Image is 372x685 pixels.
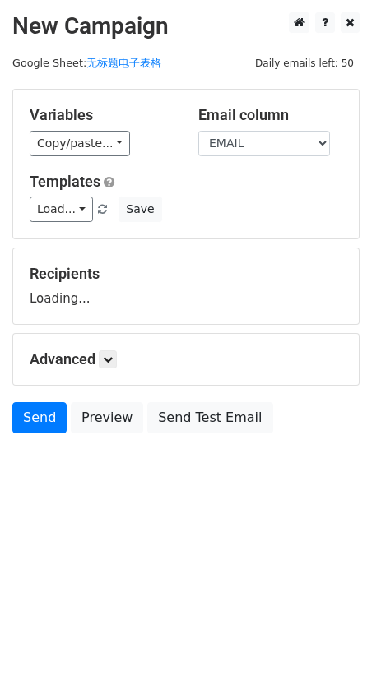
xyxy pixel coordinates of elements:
a: Daily emails left: 50 [249,57,360,69]
a: Copy/paste... [30,131,130,156]
a: Send Test Email [147,402,272,433]
span: Daily emails left: 50 [249,54,360,72]
h2: New Campaign [12,12,360,40]
h5: Recipients [30,265,342,283]
h5: Variables [30,106,174,124]
a: 无标题电子表格 [86,57,161,69]
h5: Advanced [30,350,342,368]
small: Google Sheet: [12,57,161,69]
button: Save [119,197,161,222]
div: Loading... [30,265,342,308]
a: Templates [30,173,100,190]
h5: Email column [198,106,342,124]
a: Load... [30,197,93,222]
a: Send [12,402,67,433]
a: Preview [71,402,143,433]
